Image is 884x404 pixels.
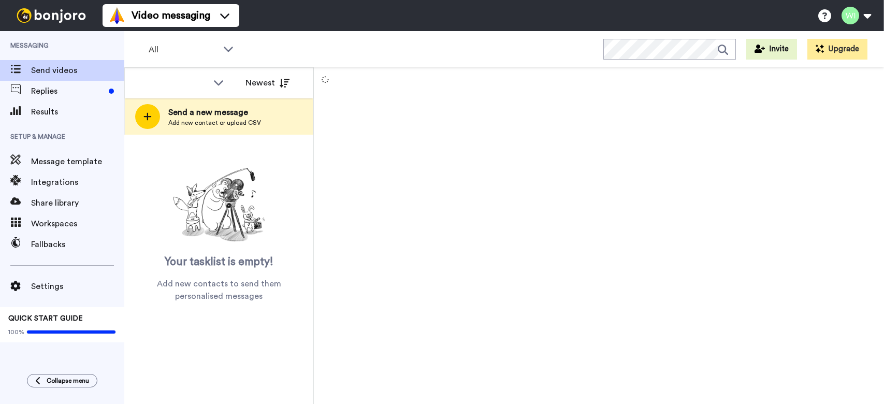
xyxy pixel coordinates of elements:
[12,8,90,23] img: bj-logo-header-white.svg
[238,73,297,93] button: Newest
[31,238,124,251] span: Fallbacks
[746,39,797,60] button: Invite
[31,176,124,189] span: Integrations
[31,155,124,168] span: Message template
[132,8,210,23] span: Video messaging
[27,374,97,387] button: Collapse menu
[165,254,273,270] span: Your tasklist is empty!
[31,85,105,97] span: Replies
[149,44,218,56] span: All
[31,218,124,230] span: Workspaces
[8,315,83,322] span: QUICK START GUIDE
[167,164,271,247] img: ready-set-action.png
[168,119,261,127] span: Add new contact or upload CSV
[8,328,24,336] span: 100%
[31,64,124,77] span: Send videos
[140,278,298,302] span: Add new contacts to send them personalised messages
[31,197,124,209] span: Share library
[47,377,89,385] span: Collapse menu
[168,106,261,119] span: Send a new message
[109,7,125,24] img: vm-color.svg
[807,39,867,60] button: Upgrade
[31,280,124,293] span: Settings
[31,106,124,118] span: Results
